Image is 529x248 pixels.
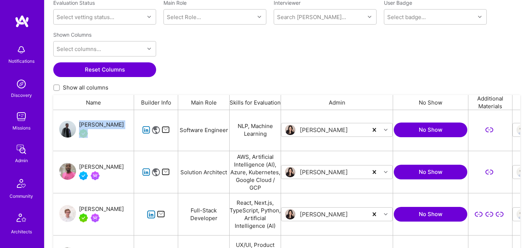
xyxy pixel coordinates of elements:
div: Additional Materials [468,95,512,110]
img: User Avatar [517,125,527,135]
i: icon Chevron [384,128,388,132]
button: No Show [394,207,467,222]
div: No Show [393,95,468,110]
div: Select badge... [387,13,426,21]
img: User Avatar [59,205,76,222]
div: Main Role [178,95,230,110]
i: icon Chevron [368,15,371,19]
img: Been on Mission [91,171,100,180]
div: Solution Architect [178,151,230,193]
i: icon Chevron [384,212,388,216]
img: teamwork [14,109,29,124]
img: User Avatar [285,125,295,135]
div: Discovery [11,91,32,99]
img: A.Teamer in Residence [79,214,88,222]
div: [PERSON_NAME] [79,120,124,129]
i: icon Chevron [147,15,151,19]
img: discovery [14,77,29,91]
i: icon LinkSecondary [485,168,493,176]
div: Full-Stack Developer [178,193,230,235]
a: User Avatar[PERSON_NAME]A.Teamer in Residence [59,120,124,139]
img: Been on Mission [91,214,100,222]
img: A.Teamer in Residence [79,129,88,138]
button: No Show [394,123,467,137]
div: [PERSON_NAME] [79,163,124,171]
i: icon LinkSecondary [496,210,504,219]
div: Search [PERSON_NAME]... [277,13,346,21]
div: Skills for Evaluation [230,95,281,110]
div: Software Engineer [178,109,230,151]
i: icon Chevron [147,47,151,51]
div: Admin [15,157,28,164]
button: Reset Columns [53,62,156,77]
button: No Show [394,165,467,179]
img: bell [14,43,29,57]
a: User Avatar[PERSON_NAME]Vetted A.TeamerBeen on Mission [59,163,124,182]
div: AWS, Artificial Intelligence (AI), Azure, Kubernetes, Google Cloud / GCP [230,151,281,193]
div: Builder Info [134,95,178,110]
div: Community [10,192,33,200]
a: User Avatar[PERSON_NAME]A.Teamer in ResidenceBeen on Mission [59,205,124,224]
i: icon linkedIn [142,126,151,134]
div: Notifications [8,57,35,65]
img: Community [12,175,30,192]
i: icon Mail [162,126,170,134]
img: User Avatar [59,121,76,138]
div: [PERSON_NAME] [79,205,124,214]
div: Select columns... [57,45,101,53]
img: admin teamwork [14,142,29,157]
i: icon LinkSecondary [485,210,493,219]
i: icon Chevron [258,15,261,19]
i: icon Mail [157,210,165,219]
img: Vetted A.Teamer [79,171,88,180]
div: Missions [12,124,30,132]
i: icon Website [152,126,160,134]
div: Architects [11,228,32,236]
div: Admin [281,95,393,110]
img: User Avatar [517,167,527,177]
div: React, Next.js, TypeScript, Python, Artificial Intelligence (AI) [230,193,281,235]
img: User Avatar [285,209,295,219]
i: icon linkedIn [147,210,155,219]
label: Shown Columns [53,31,91,38]
i: icon Mail [162,168,170,176]
i: icon LinkSecondary [485,126,493,134]
img: User Avatar [517,209,527,219]
div: Select vetting status... [57,13,114,21]
i: icon Chevron [478,15,482,19]
div: NLP, Machine Learning [230,109,281,151]
i: icon Website [152,168,160,176]
span: Show all columns [63,84,108,91]
i: icon LinkSecondary [475,210,483,219]
div: Name [53,95,134,110]
img: Architects [12,210,30,228]
img: logo [15,15,29,28]
img: User Avatar [59,163,76,180]
img: User Avatar [285,167,295,177]
i: icon Chevron [384,170,388,174]
div: Select Role... [167,13,201,21]
i: icon linkedIn [142,168,151,176]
